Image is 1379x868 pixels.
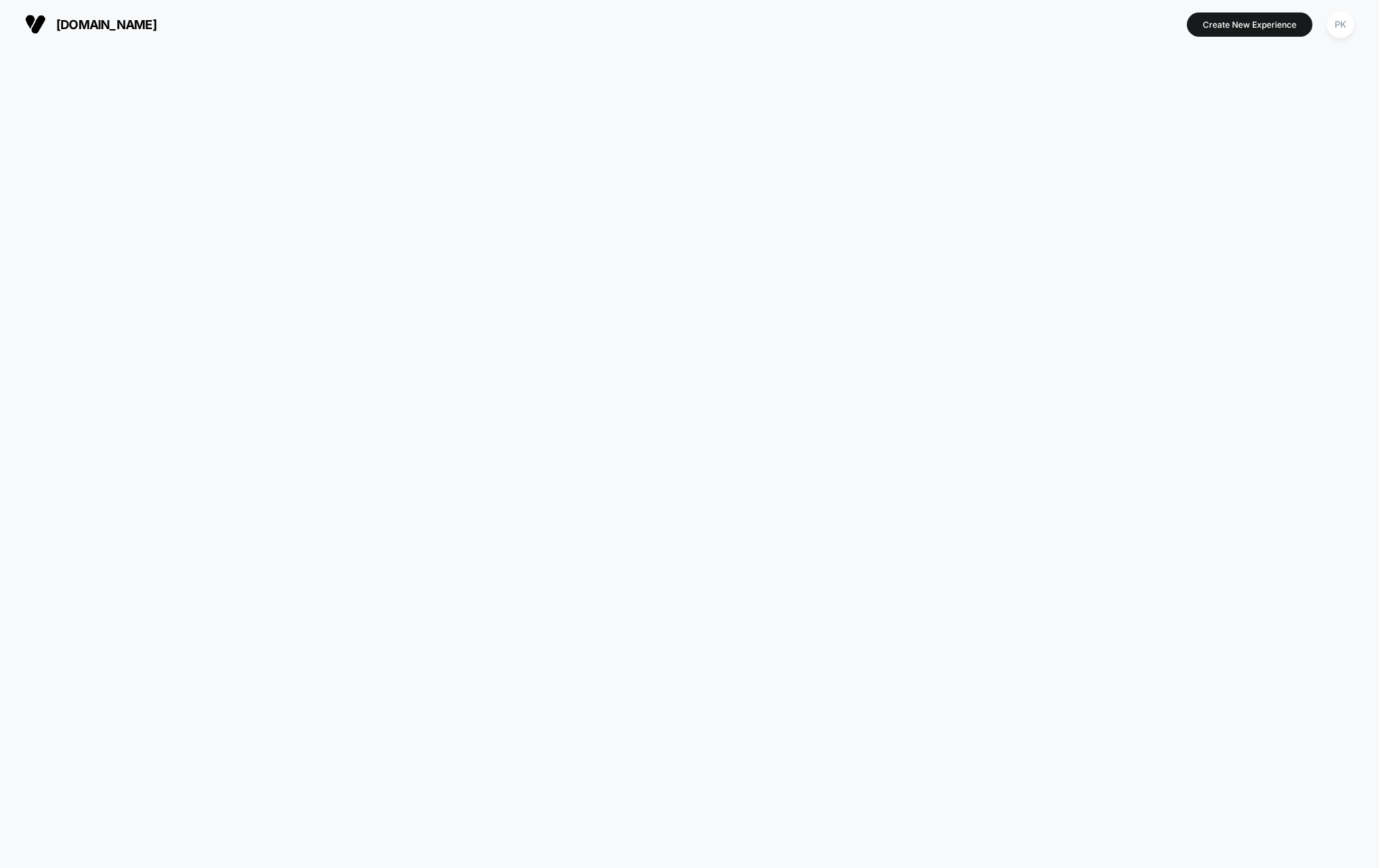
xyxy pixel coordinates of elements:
span: [DOMAIN_NAME] [56,17,157,32]
div: PK [1327,11,1354,38]
button: PK [1323,10,1358,39]
button: Create New Experience [1187,12,1312,37]
button: [DOMAIN_NAME] [21,13,161,35]
img: Visually logo [25,14,46,35]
